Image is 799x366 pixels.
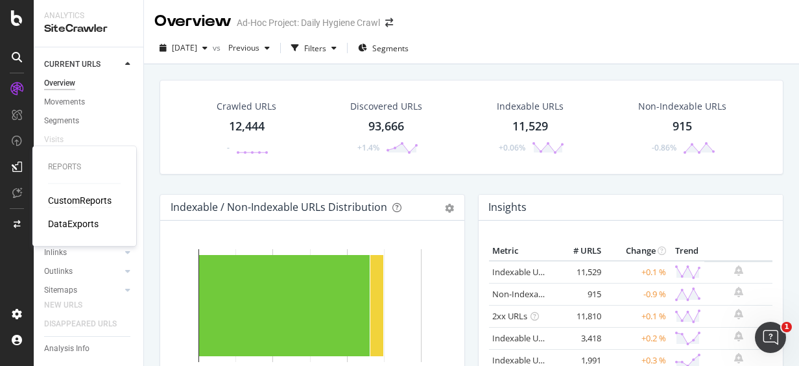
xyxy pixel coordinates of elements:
div: Segments [44,114,79,128]
div: Outlinks [44,265,73,278]
div: Overview [154,10,232,32]
th: # URLS [553,241,604,261]
a: DataExports [48,217,99,230]
div: 12,444 [229,118,265,135]
span: vs [213,42,223,53]
div: Non-Indexable URLs [638,100,726,113]
div: bell-plus [734,287,743,297]
div: Reports [48,162,121,173]
div: Indexable URLs [497,100,564,113]
a: Inlinks [44,246,121,260]
div: Ad-Hoc Project: Daily Hygiene Crawl [237,16,380,29]
h4: Insights [488,199,527,216]
button: Segments [353,38,414,58]
td: -0.9 % [604,283,669,305]
a: Overview [44,77,134,90]
td: 3,418 [553,327,604,349]
a: Visits [44,133,77,147]
div: Discovered URLs [350,100,422,113]
div: Inlinks [44,246,67,260]
a: Outlinks [44,265,121,278]
a: Analysis Info [44,342,134,356]
div: CURRENT URLS [44,58,101,71]
div: arrow-right-arrow-left [385,18,393,27]
td: 915 [553,283,604,305]
td: +0.2 % [604,327,669,349]
button: Previous [223,38,275,58]
a: Non-Indexable URLs [492,288,571,300]
div: DISAPPEARED URLS [44,317,117,331]
div: bell-plus [734,265,743,276]
a: 2xx URLs [492,310,527,322]
div: Analysis Info [44,342,89,356]
span: Previous [223,42,259,53]
td: +0.1 % [604,305,669,327]
div: SiteCrawler [44,21,133,36]
div: Visits [44,133,64,147]
div: 915 [673,118,692,135]
span: Segments [372,43,409,54]
div: Filters [304,43,326,54]
th: Trend [669,241,704,261]
div: 11,529 [512,118,548,135]
button: Filters [286,38,342,58]
div: Sitemaps [44,284,77,297]
div: Analytics [44,10,133,21]
a: DISAPPEARED URLS [44,317,130,331]
div: bell-plus [734,309,743,319]
span: 2025 Aug. 29th [172,42,197,53]
div: +1.4% [357,142,379,153]
a: Movements [44,95,134,109]
div: Overview [44,77,75,90]
div: bell-plus [734,353,743,363]
a: Segments [44,114,134,128]
a: CustomReports [48,194,112,207]
div: bell-plus [734,331,743,341]
span: 1 [781,322,792,332]
div: NEW URLS [44,299,82,312]
td: +0.1 % [604,261,669,284]
th: Change [604,241,669,261]
a: Indexable URLs with Bad Description [492,354,634,366]
div: +0.06% [499,142,525,153]
div: Crawled URLs [217,100,276,113]
iframe: Intercom live chat [755,322,786,353]
a: Sitemaps [44,284,121,297]
a: NEW URLS [44,299,95,312]
div: Movements [44,95,85,109]
th: Metric [489,241,553,261]
a: Indexable URLs [492,266,552,278]
button: [DATE] [154,38,213,58]
div: -0.86% [652,142,676,153]
div: 93,666 [368,118,404,135]
td: 11,810 [553,305,604,327]
div: Indexable / Non-Indexable URLs Distribution [171,201,387,213]
a: CURRENT URLS [44,58,121,71]
div: gear [445,204,454,213]
a: Indexable URLs with Bad H1 [492,332,601,344]
td: 11,529 [553,261,604,284]
div: - [227,142,230,153]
